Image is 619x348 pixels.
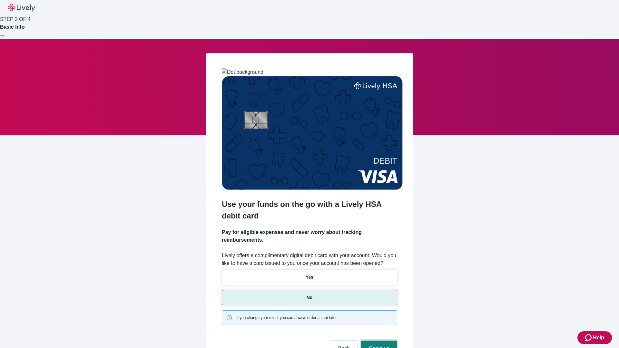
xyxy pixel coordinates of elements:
img: Lively [8,4,35,12]
p: No [307,294,313,301]
span: If you change your mind, you can always order a card later. [236,315,338,321]
img: Dot background [222,68,263,76]
label: Lively offers a complimentary digital debit card with your account. Would you like to have a card... [222,252,397,267]
button: No [222,290,397,305]
button: Yes [222,270,397,285]
button: Zendesk support iconHelp [577,331,612,344]
span: Help [593,334,604,342]
img: Debit card [222,76,403,190]
h2: Use your funds on the go with a Lively HSA debit card [222,198,397,222]
p: Yes [306,274,313,281]
svg: Zendesk support icon [585,334,593,342]
h4: Pay for eligible expenses and never worry about tracking reimbursements. [222,228,397,244]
